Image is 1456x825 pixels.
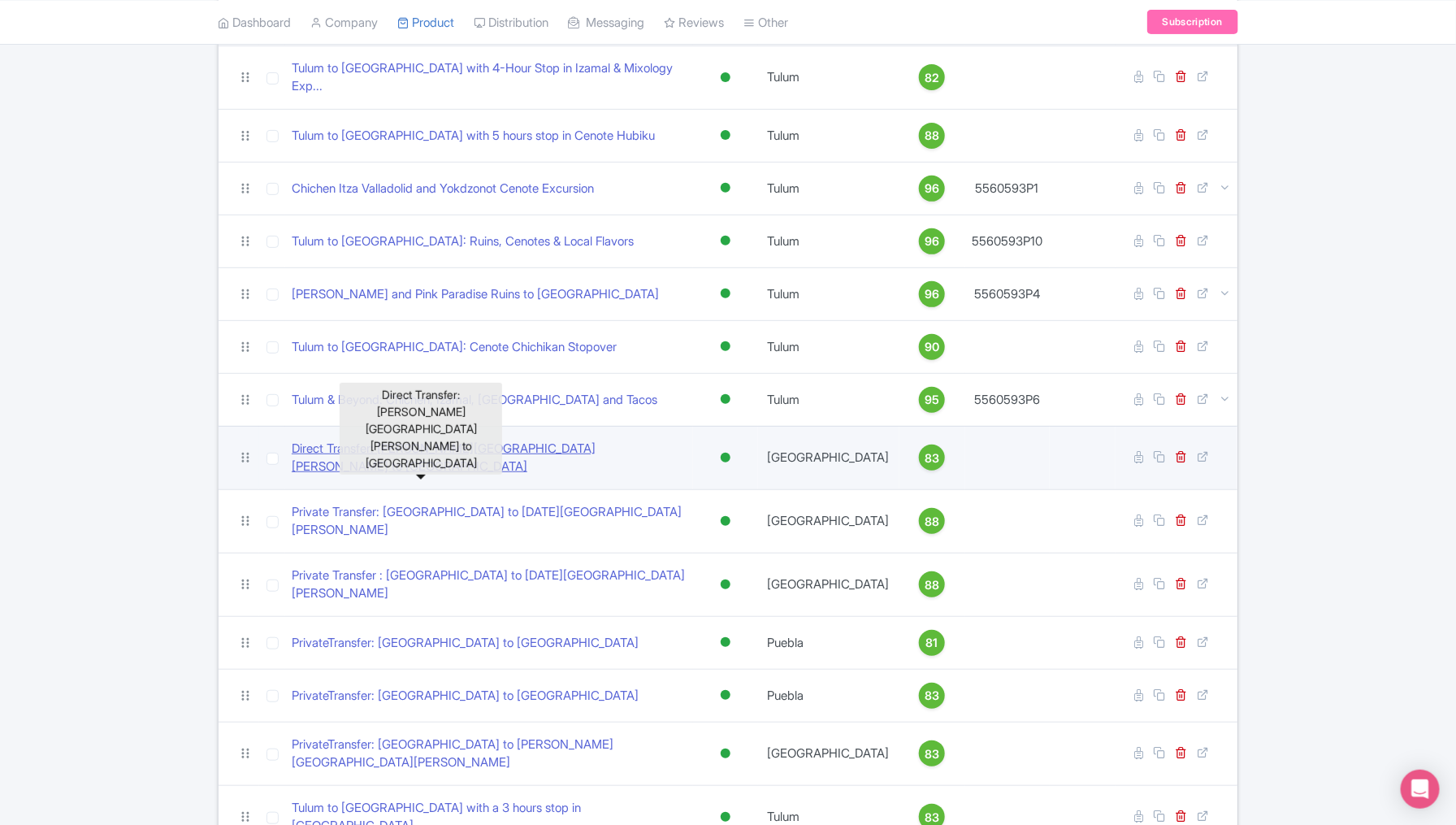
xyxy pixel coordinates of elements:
a: PrivateTransfer: [GEOGRAPHIC_DATA] to [GEOGRAPHIC_DATA] [292,634,639,653]
a: 83 [906,683,959,709]
div: Open Intercom Messenger [1401,770,1440,809]
a: 83 [906,740,959,766]
td: Tulum [758,162,899,215]
a: PrivateTransfer: [GEOGRAPHIC_DATA] to [PERSON_NAME][GEOGRAPHIC_DATA][PERSON_NAME] [292,736,687,772]
a: Private Transfer : [GEOGRAPHIC_DATA] to [DATE][GEOGRAPHIC_DATA][PERSON_NAME] [292,567,687,603]
div: Active [717,573,734,597]
span: 88 [925,127,939,145]
td: Puebla [758,669,899,722]
a: Tulum to [GEOGRAPHIC_DATA]: Ruins, Cenotes & Local Flavors [292,232,634,251]
td: Tulum [758,320,899,373]
td: Tulum [758,373,899,426]
a: 81 [906,630,959,656]
a: Tulum to [GEOGRAPHIC_DATA] with 5 hours stop in Cenote Hubiku [292,127,655,145]
td: Tulum [758,46,899,109]
td: [GEOGRAPHIC_DATA] [758,722,899,785]
td: [GEOGRAPHIC_DATA] [758,489,899,553]
div: Active [717,510,734,533]
td: [GEOGRAPHIC_DATA] [758,553,899,616]
a: 96 [906,176,959,202]
td: 5560593P6 [965,373,1050,426]
div: Active [717,388,734,411]
td: 5560593P4 [965,267,1050,320]
div: Active [717,631,734,654]
a: Tulum to [GEOGRAPHIC_DATA] with 4-Hour Stop in Izamal & Mixology Exp... [292,59,687,96]
td: Tulum [758,109,899,162]
div: Active [717,66,734,89]
span: 90 [925,338,939,356]
a: [PERSON_NAME] and Pink Paradise Ruins to [GEOGRAPHIC_DATA] [292,285,659,304]
div: Direct Transfer: [PERSON_NAME][GEOGRAPHIC_DATA][PERSON_NAME] to [GEOGRAPHIC_DATA] [340,383,502,475]
span: 81 [926,634,938,652]
a: Subscription [1147,10,1238,34]
a: 95 [906,387,959,413]
td: Tulum [758,267,899,320]
a: PrivateTransfer: [GEOGRAPHIC_DATA] to [GEOGRAPHIC_DATA] [292,687,639,706]
div: Active [717,176,734,200]
a: 96 [906,281,959,307]
a: 88 [906,571,959,597]
div: Active [717,229,734,253]
span: 88 [925,576,939,594]
a: Tulum to [GEOGRAPHIC_DATA]: Cenote Chichikan Stopover [292,338,617,357]
span: 88 [925,513,939,531]
a: Chichen Itza Valladolid and Yokdzonot Cenote Excursion [292,180,594,198]
a: Direct Transfer: [PERSON_NAME][GEOGRAPHIC_DATA][PERSON_NAME] to [GEOGRAPHIC_DATA] [292,440,687,476]
div: Active [717,335,734,358]
a: 83 [906,445,959,471]
a: 90 [906,334,959,360]
td: 5560593P10 [965,215,1050,267]
a: 96 [906,228,959,254]
a: 88 [906,508,959,534]
div: Active [717,684,734,707]
span: 82 [925,69,939,87]
td: Puebla [758,616,899,669]
span: 83 [925,687,939,705]
span: 96 [925,232,939,250]
td: [GEOGRAPHIC_DATA] [758,426,899,489]
div: Active [717,124,734,147]
div: Active [717,742,734,766]
a: Tulum & Beyond: Chichen, Izamal, [GEOGRAPHIC_DATA] and Tacos [292,391,657,410]
div: Active [717,282,734,306]
div: Active [717,446,734,470]
span: 83 [925,449,939,467]
span: 96 [925,285,939,303]
td: 5560593P1 [965,162,1050,215]
span: 95 [925,391,939,409]
span: 96 [925,180,939,198]
a: 88 [906,123,959,149]
a: Private Transfer: [GEOGRAPHIC_DATA] to [DATE][GEOGRAPHIC_DATA][PERSON_NAME] [292,503,687,540]
span: 83 [925,745,939,763]
a: 82 [906,64,959,90]
td: Tulum [758,215,899,267]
